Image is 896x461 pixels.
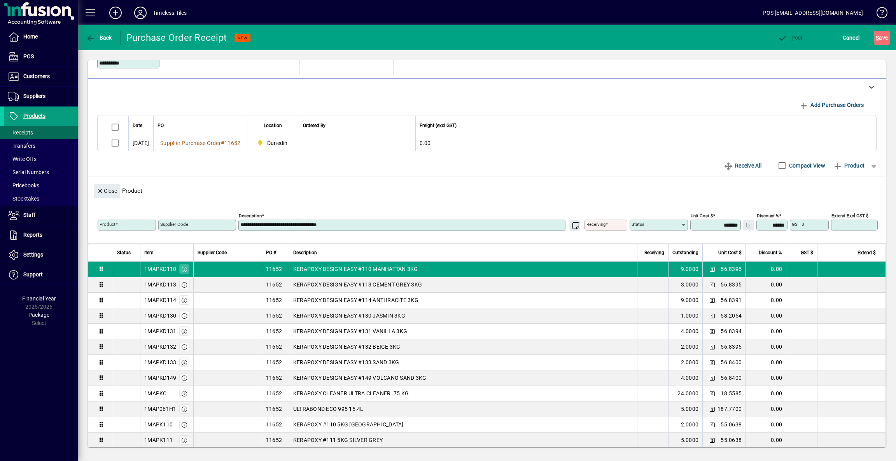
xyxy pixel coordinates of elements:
[160,140,221,146] span: Supplier Purchase Order
[721,265,742,273] span: 56.8395
[160,222,188,227] mat-label: Supplier Code
[644,248,664,257] span: Receiving
[23,251,43,258] span: Settings
[289,355,637,370] td: KERAPOXY DESIGN EASY #133 SAND 3KG
[718,248,742,257] span: Unit Cost $
[239,213,262,218] mat-label: Description
[128,135,153,151] td: [DATE]
[668,293,702,308] td: 9.0000
[721,389,742,397] span: 18.5585
[721,358,742,366] span: 56.8400
[289,402,637,417] td: ULTRABOND ECO 995 15.4L
[84,31,114,45] button: Back
[707,372,717,383] button: Change Price Levels
[745,277,786,293] td: 0.00
[144,436,173,444] div: 1MAPK111
[262,262,289,277] td: 11652
[668,355,702,370] td: 2.0000
[778,35,803,41] span: ost
[707,341,717,352] button: Change Price Levels
[255,138,290,148] span: Dunedin
[745,402,786,417] td: 0.00
[721,327,742,335] span: 56.8394
[23,113,45,119] span: Products
[221,140,224,146] span: #
[144,281,176,288] div: 1MAPKD113
[745,339,786,355] td: 0.00
[668,433,702,448] td: 5.0000
[791,35,795,41] span: P
[724,159,761,172] span: Receive All
[23,33,38,40] span: Home
[787,162,825,169] label: Compact View
[267,139,288,147] span: Dunedin
[4,87,78,106] a: Suppliers
[289,308,637,324] td: KERAPOXY DESIGN EASY #130 JASMIN 3KG
[100,222,115,227] mat-label: Product
[668,402,702,417] td: 5.0000
[707,264,717,274] button: Change Price Levels
[745,308,786,324] td: 0.00
[841,31,862,45] button: Cancel
[86,35,112,41] span: Back
[4,67,78,86] a: Customers
[88,176,886,200] div: Product
[745,386,786,402] td: 0.00
[8,182,39,189] span: Pricebooks
[4,192,78,205] a: Stocktakes
[78,31,121,45] app-page-header-button: Back
[23,212,35,218] span: Staff
[262,339,289,355] td: 11652
[144,358,176,366] div: 1MAPKD133
[721,281,742,288] span: 56.8395
[876,35,879,41] span: S
[8,169,49,175] span: Serial Numbers
[707,435,717,445] button: Change Price Levels
[28,312,49,318] span: Package
[262,324,289,339] td: 11652
[289,293,637,308] td: KERAPOXY DESIGN EASY #114 ANTHRACITE 3KG
[707,357,717,368] button: Change Price Levels
[4,265,78,285] a: Support
[668,308,702,324] td: 1.0000
[303,121,325,130] span: Ordered By
[668,370,702,386] td: 4.0000
[23,73,50,79] span: Customers
[691,213,713,218] mat-label: Unit Cost $
[144,312,176,320] div: 1MAPKD130
[668,339,702,355] td: 2.0000
[133,121,142,130] span: Date
[721,312,742,320] span: 58.2054
[745,417,786,433] td: 0.00
[262,277,289,293] td: 11652
[745,262,786,277] td: 0.00
[22,295,56,302] span: Financial Year
[289,324,637,339] td: KERAPOXY DESIGN EASY #131 VANILLA 3KG
[238,35,247,40] span: NEW
[745,293,786,308] td: 0.00
[8,129,33,136] span: Receipts
[707,388,717,399] button: Change Price Levels
[707,310,717,321] button: Change Price Levels
[792,222,804,227] mat-label: GST $
[224,140,240,146] span: 11652
[745,433,786,448] td: 0.00
[144,296,176,304] div: 1MAPKD114
[721,436,742,444] span: 55.0638
[420,121,457,130] span: Freight (excl GST)
[745,355,786,370] td: 0.00
[144,374,176,382] div: 1MAPKD149
[843,31,860,44] span: Cancel
[289,433,637,448] td: KERAPOXY #111 5KG SILVER GREY
[745,370,786,386] td: 0.00
[586,222,605,227] mat-label: Receiving
[262,370,289,386] td: 11652
[4,206,78,225] a: Staff
[144,389,167,397] div: 1MAPKC
[289,277,637,293] td: KERAPOXY DESIGN EASY #113 CEMENT GREY 3KG
[198,248,227,257] span: Supplier Code
[4,27,78,47] a: Home
[117,248,131,257] span: Status
[707,403,717,414] button: Change Price Levels
[874,31,890,45] button: Save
